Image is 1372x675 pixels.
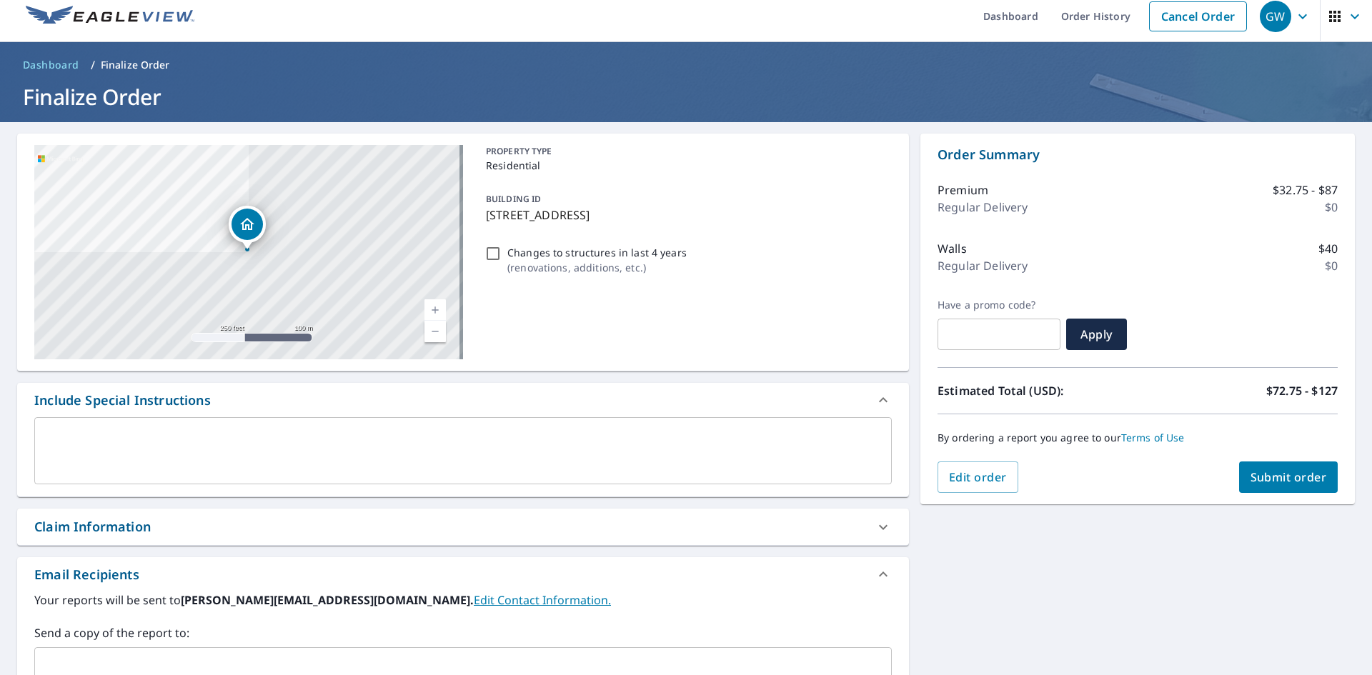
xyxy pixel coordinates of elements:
div: Include Special Instructions [34,391,211,410]
p: $40 [1318,240,1338,257]
nav: breadcrumb [17,54,1355,76]
div: Claim Information [17,509,909,545]
p: By ordering a report you agree to our [938,431,1338,444]
label: Have a promo code? [938,299,1060,311]
div: GW [1260,1,1291,32]
li: / [91,56,95,74]
label: Send a copy of the report to: [34,624,892,641]
img: EV Logo [26,6,194,27]
h1: Finalize Order [17,82,1355,111]
p: $0 [1325,257,1338,274]
p: BUILDING ID [486,193,541,205]
p: $72.75 - $127 [1266,382,1338,399]
p: $0 [1325,199,1338,216]
button: Apply [1066,319,1127,350]
p: ( renovations, additions, etc. ) [507,260,687,275]
p: Order Summary [938,145,1338,164]
span: Dashboard [23,58,79,72]
a: Terms of Use [1121,431,1185,444]
p: $32.75 - $87 [1273,181,1338,199]
p: Residential [486,158,886,173]
div: Dropped pin, building 1, Residential property, 240 Crescent Lake Ct Lakeland, FL 33813 [229,206,266,250]
span: Submit order [1251,469,1327,485]
div: Email Recipients [34,565,139,584]
span: Edit order [949,469,1007,485]
p: Estimated Total (USD): [938,382,1138,399]
p: PROPERTY TYPE [486,145,886,158]
button: Submit order [1239,461,1338,493]
b: [PERSON_NAME][EMAIL_ADDRESS][DOMAIN_NAME]. [181,592,474,608]
p: Premium [938,181,988,199]
label: Your reports will be sent to [34,591,892,609]
p: Changes to structures in last 4 years [507,245,687,260]
p: Regular Delivery [938,199,1028,216]
p: [STREET_ADDRESS] [486,206,886,224]
a: Current Level 17, Zoom In [424,299,446,321]
a: EditContactInfo [474,592,611,608]
p: Finalize Order [101,58,170,72]
a: Current Level 17, Zoom Out [424,321,446,342]
p: Regular Delivery [938,257,1028,274]
div: Claim Information [34,517,151,536]
div: Email Recipients [17,557,909,591]
div: Include Special Instructions [17,383,909,417]
span: Apply [1078,326,1115,342]
p: Walls [938,240,967,257]
a: Cancel Order [1149,1,1247,31]
a: Dashboard [17,54,85,76]
button: Edit order [938,461,1018,493]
